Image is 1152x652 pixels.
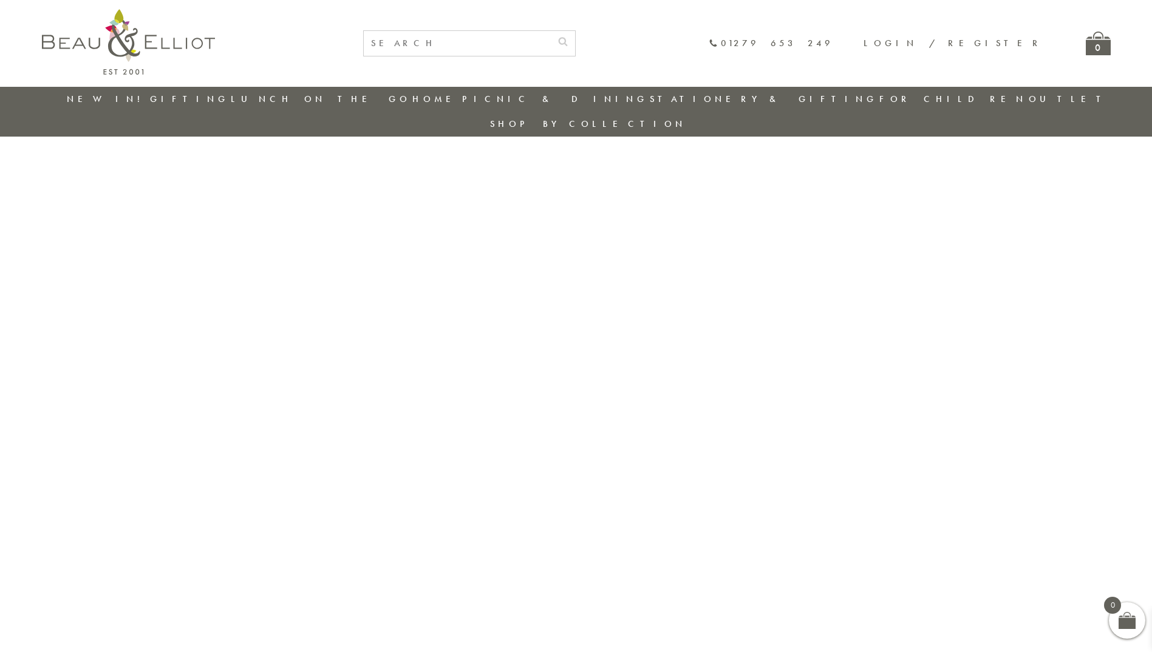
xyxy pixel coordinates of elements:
input: SEARCH [364,31,551,56]
a: Outlet [1029,93,1109,105]
a: Stationery & Gifting [650,93,878,105]
a: For Children [879,93,1027,105]
a: Gifting [150,93,229,105]
a: Login / Register [864,37,1043,49]
a: 0 [1086,32,1111,55]
a: 01279 653 249 [709,38,833,49]
a: Home [412,93,461,105]
a: Shop by collection [490,118,686,130]
img: logo [42,9,215,75]
span: 0 [1104,597,1121,614]
a: Picnic & Dining [462,93,648,105]
a: Lunch On The Go [231,93,411,105]
a: New in! [67,93,148,105]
